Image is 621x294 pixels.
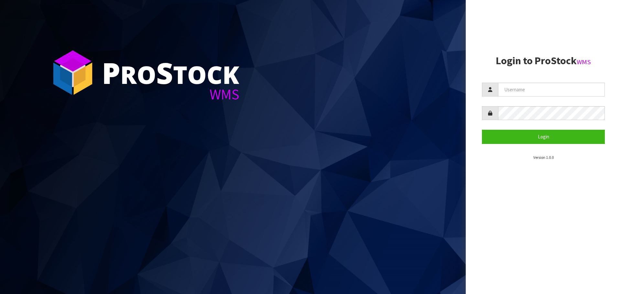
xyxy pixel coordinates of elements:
[49,48,97,97] img: ProStock Cube
[577,58,591,66] small: WMS
[156,53,173,92] span: S
[482,130,605,144] button: Login
[102,87,239,102] div: WMS
[482,55,605,66] h2: Login to ProStock
[533,155,554,160] small: Version 1.0.0
[498,83,605,96] input: Username
[102,53,120,92] span: P
[102,58,239,87] div: ro tock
